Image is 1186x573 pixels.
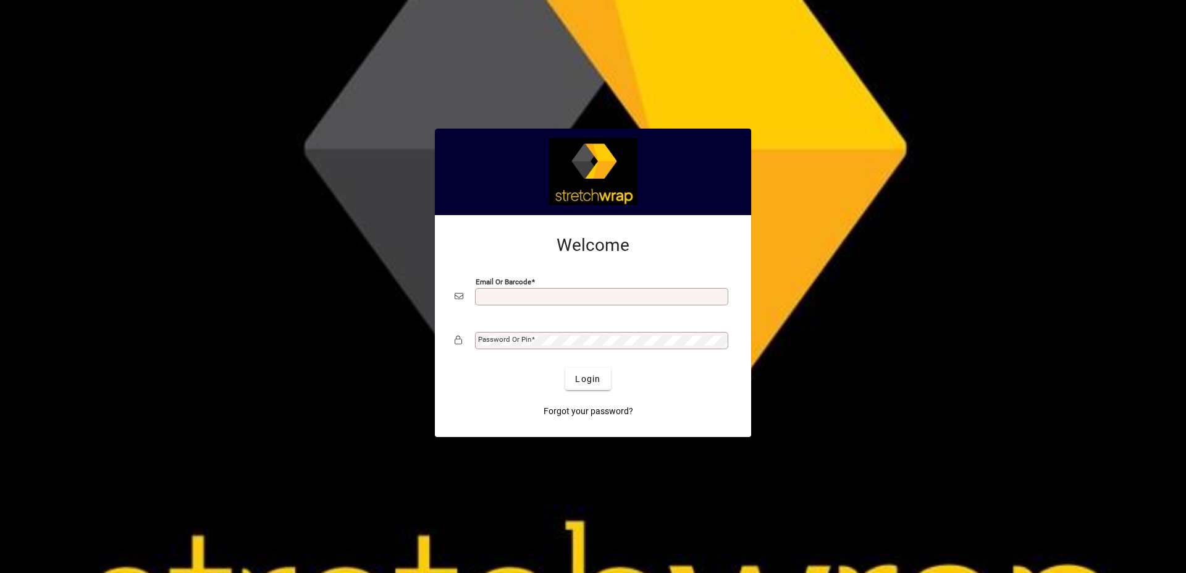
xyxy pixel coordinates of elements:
span: Login [575,373,600,386]
button: Login [565,368,610,390]
h2: Welcome [455,235,731,256]
mat-label: Email or Barcode [476,278,531,286]
span: Forgot your password? [544,405,633,418]
a: Forgot your password? [539,400,638,422]
mat-label: Password or Pin [478,335,531,344]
